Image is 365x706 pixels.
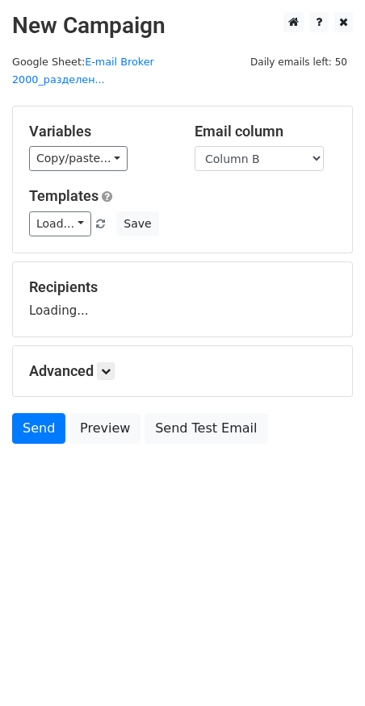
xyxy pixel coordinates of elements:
[145,413,267,444] a: Send Test Email
[29,362,336,380] h5: Advanced
[29,278,336,320] div: Loading...
[29,211,91,236] a: Load...
[29,187,99,204] a: Templates
[12,413,65,444] a: Send
[195,123,336,140] h5: Email column
[29,146,128,171] a: Copy/paste...
[12,56,154,86] a: E-mail Broker 2000_разделен...
[116,211,158,236] button: Save
[12,12,353,40] h2: New Campaign
[245,56,353,68] a: Daily emails left: 50
[12,56,154,86] small: Google Sheet:
[29,123,170,140] h5: Variables
[29,278,336,296] h5: Recipients
[69,413,141,444] a: Preview
[245,53,353,71] span: Daily emails left: 50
